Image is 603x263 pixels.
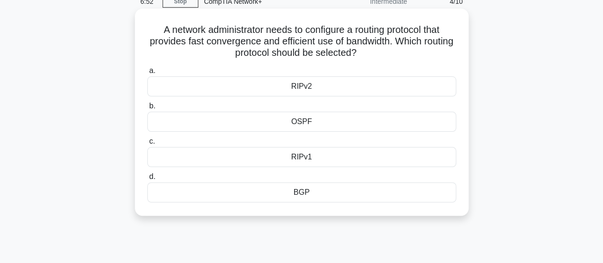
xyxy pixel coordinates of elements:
div: OSPF [147,112,456,132]
span: d. [149,172,155,180]
span: c. [149,137,155,145]
div: RIPv1 [147,147,456,167]
span: b. [149,102,155,110]
div: RIPv2 [147,76,456,96]
span: a. [149,66,155,74]
div: BGP [147,182,456,202]
h5: A network administrator needs to configure a routing protocol that provides fast convergence and ... [146,24,457,59]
